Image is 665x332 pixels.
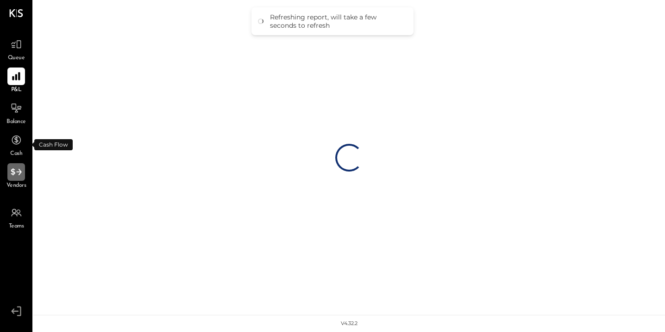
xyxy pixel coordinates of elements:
[0,68,32,94] a: P&L
[0,99,32,126] a: Balance
[0,204,32,231] a: Teams
[6,118,26,126] span: Balance
[11,86,22,94] span: P&L
[34,139,73,150] div: Cash Flow
[0,163,32,190] a: Vendors
[9,222,24,231] span: Teams
[341,320,358,327] div: v 4.32.2
[0,36,32,62] a: Queue
[6,182,26,190] span: Vendors
[8,54,25,62] span: Queue
[270,13,404,30] div: Refreshing report, will take a few seconds to refresh
[10,150,22,158] span: Cash
[0,131,32,158] a: Cash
